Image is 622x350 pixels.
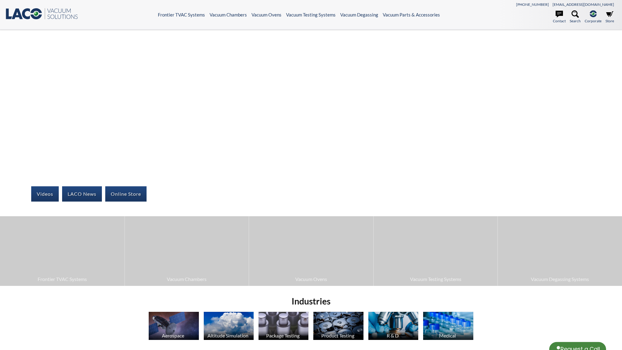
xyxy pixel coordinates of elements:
[312,333,363,338] div: Product Testing
[149,312,199,340] img: Satellite image
[374,216,498,286] a: Vacuum Testing Systems
[249,216,373,286] a: Vacuum Ovens
[259,312,308,340] img: Perfume Bottles image
[516,2,549,7] a: [PHONE_NUMBER]
[553,2,614,7] a: [EMAIL_ADDRESS][DOMAIN_NAME]
[498,216,622,286] a: Vacuum Degassing Systems
[553,10,566,24] a: Contact
[258,333,308,338] div: Package Testing
[158,12,205,17] a: Frontier TVAC Systems
[605,10,614,24] a: Store
[128,275,246,283] span: Vacuum Chambers
[501,275,619,283] span: Vacuum Degassing Systems
[286,12,336,17] a: Vacuum Testing Systems
[423,312,473,340] img: Medication Bottles image
[423,312,473,341] a: Medical Medication Bottles image
[383,12,440,17] a: Vacuum Parts & Accessories
[204,312,254,341] a: Altitude Simulation Altitude Simulation, Clouds
[422,333,472,338] div: Medical
[377,275,495,283] span: Vacuum Testing Systems
[368,312,418,341] a: R & D Microscope image
[146,296,476,307] h2: Industries
[259,312,308,341] a: Package Testing Perfume Bottles image
[125,216,249,286] a: Vacuum Chambers
[340,12,378,17] a: Vacuum Degassing
[105,186,147,202] a: Online Store
[62,186,102,202] a: LACO News
[367,333,418,338] div: R & D
[570,10,581,24] a: Search
[251,12,281,17] a: Vacuum Ovens
[204,312,254,340] img: Altitude Simulation, Clouds
[203,333,253,338] div: Altitude Simulation
[3,275,121,283] span: Frontier TVAC Systems
[313,312,363,340] img: Hard Drives image
[210,12,247,17] a: Vacuum Chambers
[149,312,199,341] a: Aerospace Satellite image
[313,312,363,341] a: Product Testing Hard Drives image
[31,186,59,202] a: Videos
[148,333,198,338] div: Aerospace
[585,18,602,24] span: Corporate
[252,275,370,283] span: Vacuum Ovens
[368,312,418,340] img: Microscope image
